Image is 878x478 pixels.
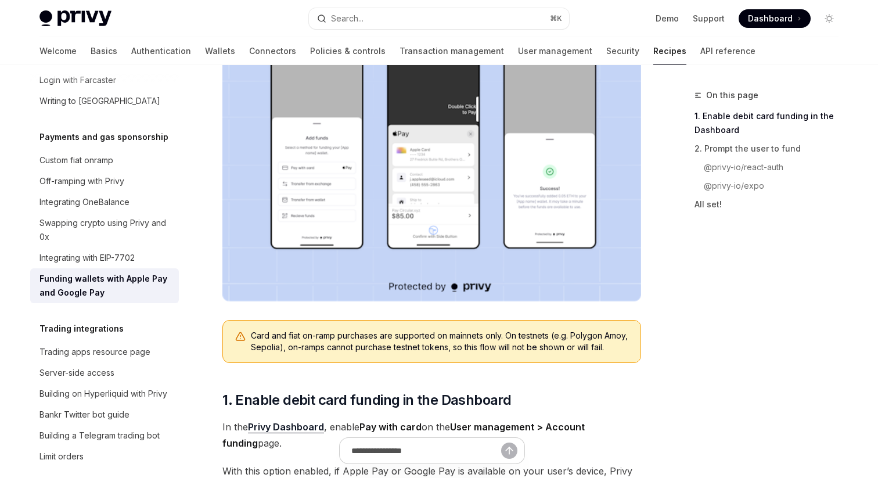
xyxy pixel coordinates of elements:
[30,91,179,112] a: Writing to [GEOGRAPHIC_DATA]
[359,421,422,433] strong: Pay with card
[30,404,179,425] a: Bankr Twitter bot guide
[550,14,562,23] span: ⌘ K
[606,37,639,65] a: Security
[30,213,179,247] a: Swapping crypto using Privy and 0x
[39,366,114,380] div: Server-side access
[39,322,124,336] h5: Trading integrations
[309,8,569,29] button: Open search
[39,345,150,359] div: Trading apps resource page
[30,342,179,362] a: Trading apps resource page
[695,177,848,195] a: @privy-io/expo
[820,9,839,28] button: Toggle dark mode
[656,13,679,24] a: Demo
[331,12,364,26] div: Search...
[91,37,117,65] a: Basics
[39,195,129,209] div: Integrating OneBalance
[693,13,725,24] a: Support
[30,247,179,268] a: Integrating with EIP-7702
[30,150,179,171] a: Custom fiat onramp
[39,130,168,144] h5: Payments and gas sponsorship
[39,153,113,167] div: Custom fiat onramp
[400,37,504,65] a: Transaction management
[39,429,160,443] div: Building a Telegram trading bot
[695,139,848,158] a: 2. Prompt the user to fund
[249,37,296,65] a: Connectors
[248,421,324,433] a: Privy Dashboard
[706,88,758,102] span: On this page
[39,272,172,300] div: Funding wallets with Apple Pay and Google Pay
[222,391,511,409] span: 1. Enable debit card funding in the Dashboard
[30,425,179,446] a: Building a Telegram trading bot
[30,383,179,404] a: Building on Hyperliquid with Privy
[39,450,84,463] div: Limit orders
[222,419,641,451] span: In the , enable on the page.
[695,158,848,177] a: @privy-io/react-auth
[39,216,172,244] div: Swapping crypto using Privy and 0x
[351,438,501,463] input: Ask a question...
[30,446,179,467] a: Limit orders
[30,171,179,192] a: Off-ramping with Privy
[235,331,246,343] svg: Warning
[39,37,77,65] a: Welcome
[39,408,129,422] div: Bankr Twitter bot guide
[222,2,641,301] img: card-based-funding
[131,37,191,65] a: Authentication
[39,174,124,188] div: Off-ramping with Privy
[205,37,235,65] a: Wallets
[739,9,811,28] a: Dashboard
[501,443,517,459] button: Send message
[700,37,755,65] a: API reference
[518,37,592,65] a: User management
[30,268,179,303] a: Funding wallets with Apple Pay and Google Pay
[695,195,848,214] a: All set!
[695,107,848,139] a: 1. Enable debit card funding in the Dashboard
[653,37,686,65] a: Recipes
[30,362,179,383] a: Server-side access
[39,251,135,265] div: Integrating with EIP-7702
[39,94,160,108] div: Writing to [GEOGRAPHIC_DATA]
[748,13,793,24] span: Dashboard
[39,10,111,27] img: light logo
[310,37,386,65] a: Policies & controls
[39,387,167,401] div: Building on Hyperliquid with Privy
[251,330,629,353] div: Card and fiat on-ramp purchases are supported on mainnets only. On testnets (e.g. Polygon Amoy, S...
[30,192,179,213] a: Integrating OneBalance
